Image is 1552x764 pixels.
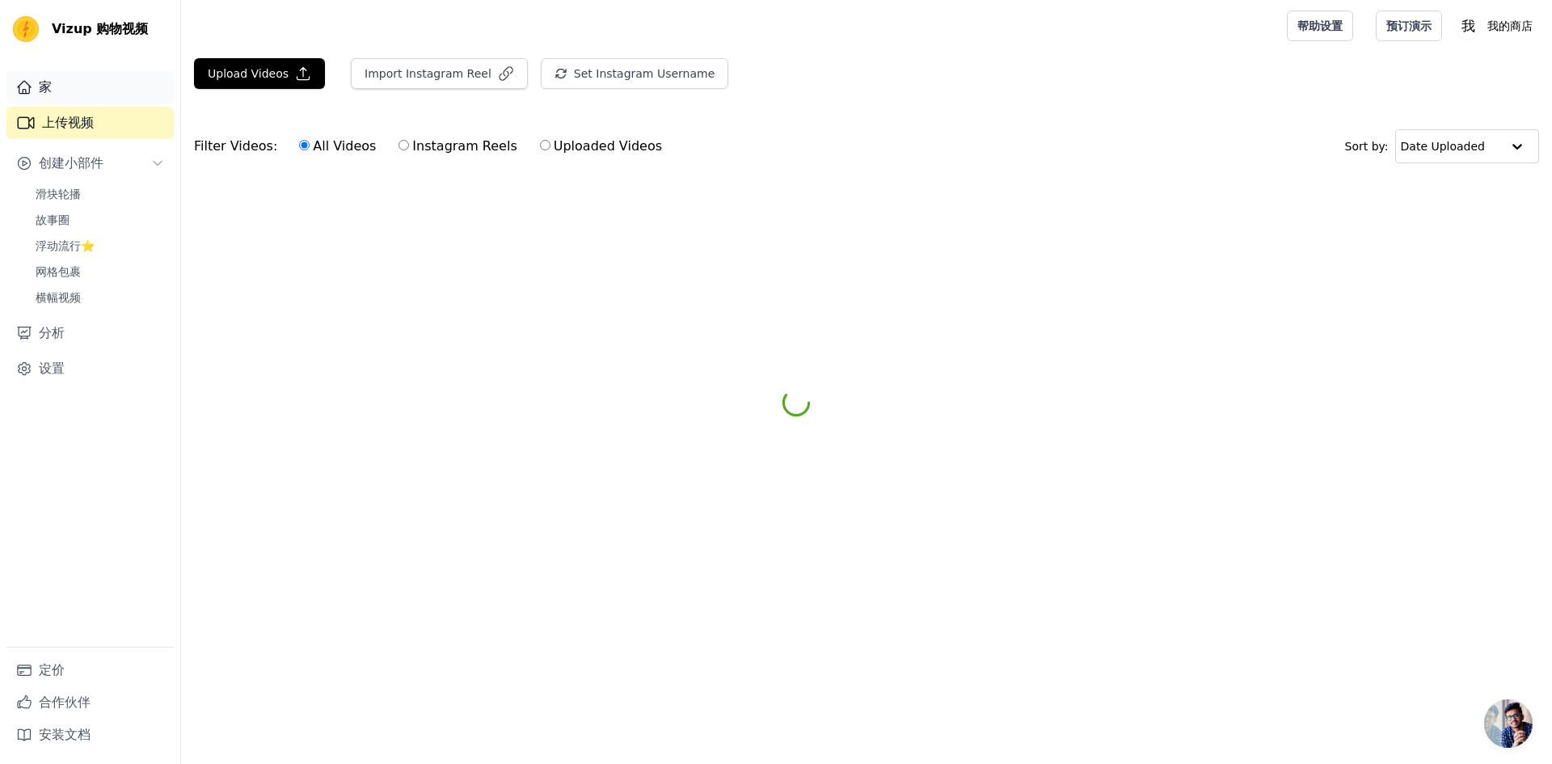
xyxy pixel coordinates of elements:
text: 我 [1461,18,1475,34]
button: Import Instagram Reel [351,58,528,89]
font: 创建小部件 [39,155,103,171]
a: 合作伙伴 [6,686,174,719]
button: 创建小部件 [6,147,174,179]
a: 开放式聊天 [1484,699,1533,748]
font: 预订演示 [1386,19,1432,32]
font: 设置 [39,361,65,376]
img: Vizup [13,16,39,42]
font: 定价 [39,662,65,677]
a: 浮动流行⭐ [26,234,174,257]
input: Uploaded Videos [540,140,550,150]
font: 故事圈 [36,213,70,226]
font: 合作伙伴 [39,694,91,710]
a: 滑块轮播 [26,183,174,205]
font: 分析 [39,325,65,340]
a: 故事圈 [26,209,174,231]
font: Vizup 购物视频 [52,21,148,36]
font: 上传视频 [42,115,94,130]
a: 家 [6,71,174,103]
a: 横幅视频 [26,286,174,309]
button: 我 我的商店 [1455,11,1539,40]
font: 横幅视频 [36,291,81,304]
input: All Videos [299,140,310,150]
label: Uploaded Videos [539,136,663,157]
button: Set Instagram Username [541,58,728,89]
font: 安装文档 [39,727,91,742]
button: Upload Videos [194,58,325,89]
font: 家 [39,79,52,95]
div: Filter Videos: [194,128,671,165]
font: 滑块轮播 [36,188,81,200]
input: Instagram Reels [399,140,409,150]
a: 定价 [6,654,174,686]
a: 设置 [6,352,174,385]
font: 浮动流行⭐ [36,239,95,252]
div: Sort by: [1345,129,1540,163]
a: 预订演示 [1376,11,1442,41]
a: 帮助设置 [1287,11,1353,41]
font: 我的商店 [1487,19,1533,32]
font: 网格包裹 [36,265,81,278]
a: 分析 [6,317,174,349]
a: 网格包裹 [26,260,174,283]
label: Instagram Reels [398,136,517,157]
label: All Videos [298,136,377,157]
a: 上传视频 [6,107,174,139]
a: 安装文档 [6,719,174,751]
font: 帮助设置 [1297,19,1343,32]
